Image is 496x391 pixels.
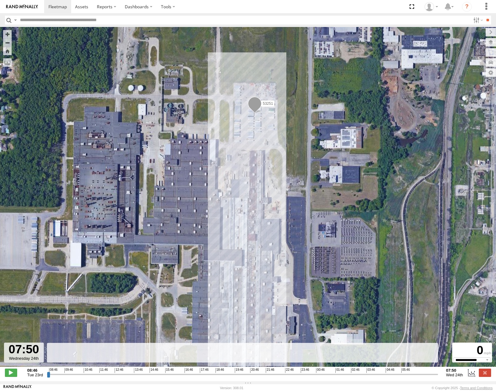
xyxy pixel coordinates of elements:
[250,368,259,373] span: 20:46
[446,368,463,373] strong: 07:50
[386,368,394,373] span: 04:46
[49,368,58,373] span: 08:46
[27,368,43,373] strong: 08:46
[366,368,375,373] span: 03:46
[3,47,12,55] button: Zoom Home
[351,368,360,373] span: 02:46
[285,368,294,373] span: 22:46
[13,16,18,25] label: Search Query
[84,368,92,373] span: 10:46
[335,368,344,373] span: 01:46
[5,369,17,377] label: Play/Stop
[216,368,224,373] span: 18:46
[185,368,193,373] span: 16:46
[486,68,496,77] label: Map Settings
[3,385,32,391] a: Visit our Website
[150,368,158,373] span: 14:46
[316,368,325,373] span: 00:46
[401,368,410,373] span: 05:46
[422,2,440,11] div: Miky Transport
[165,368,174,373] span: 15:46
[27,373,43,377] span: Tue 23rd Sep 2025
[479,369,491,377] label: Close
[471,16,484,25] label: Search Filter Options
[453,344,491,357] div: 0
[462,2,472,12] i: ?
[64,368,73,373] span: 09:46
[134,368,143,373] span: 13:46
[200,368,208,373] span: 17:46
[3,58,12,67] label: Measure
[446,373,463,377] span: Wed 24th Sep 2025
[3,38,12,47] button: Zoom out
[99,368,108,373] span: 11:46
[266,368,274,373] span: 21:46
[301,368,309,373] span: 23:46
[220,386,243,390] div: Version: 308.01
[115,368,123,373] span: 12:46
[432,386,493,390] div: © Copyright 2025 -
[6,5,38,9] img: rand-logo.svg
[263,101,273,106] span: 53251
[235,368,243,373] span: 19:46
[3,30,12,38] button: Zoom in
[460,386,493,390] a: Terms and Conditions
